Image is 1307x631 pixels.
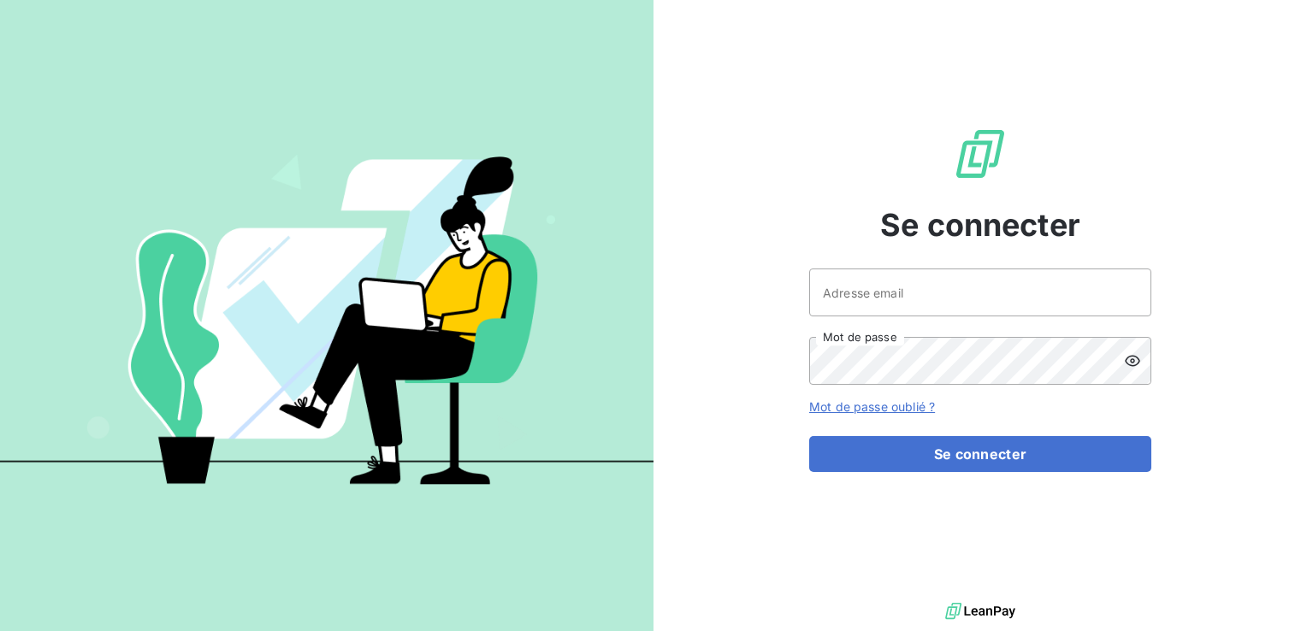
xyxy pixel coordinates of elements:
[953,127,1008,181] img: Logo LeanPay
[945,599,1015,624] img: logo
[880,202,1080,248] span: Se connecter
[809,268,1151,316] input: placeholder
[809,399,935,414] a: Mot de passe oublié ?
[809,436,1151,472] button: Se connecter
